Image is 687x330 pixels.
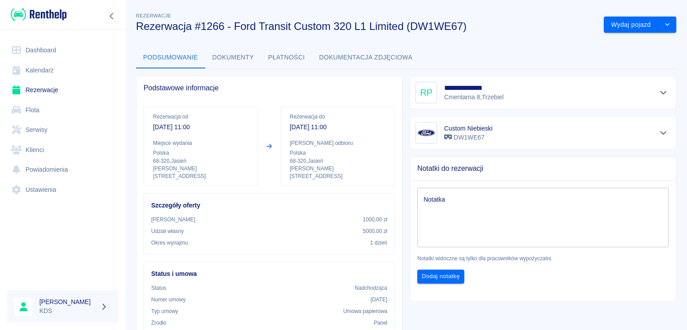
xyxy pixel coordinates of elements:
a: Ustawienia [7,180,119,200]
a: Powiadomienia [7,160,119,180]
p: KDS [39,306,97,316]
button: Dokumenty [205,47,261,68]
p: Rezerwacja do [290,113,386,121]
button: Wydaj pojazd [604,17,658,33]
p: [PERSON_NAME] odbioru [290,139,386,147]
p: Status [151,284,166,292]
p: [PERSON_NAME][STREET_ADDRESS] [153,165,249,180]
a: Dashboard [7,40,119,60]
button: Podsumowanie [136,47,205,68]
button: Zwiń nawigację [105,10,119,22]
span: Rezerwacje [136,13,171,18]
p: Cmentarna 8 , Trzebiel [444,93,505,102]
p: DW1WE67 [444,133,492,142]
h6: Custom Niebieski [444,124,492,133]
a: Serwisy [7,120,119,140]
h3: Rezerwacja #1266 - Ford Transit Custom 320 L1 Limited (DW1WE67) [136,20,597,33]
p: [PERSON_NAME] [151,216,195,224]
a: Renthelp logo [7,7,67,22]
p: Panel [374,319,388,327]
p: [DATE] 11:00 [290,123,386,132]
button: Pokaż szczegóły [656,127,671,139]
button: Płatności [261,47,312,68]
div: RP [416,82,437,103]
img: Renthelp logo [11,7,67,22]
p: Miejsce wydania [153,139,249,147]
p: 5000,00 zł [363,227,387,235]
button: drop-down [658,17,676,33]
p: Udział własny [151,227,184,235]
a: Flota [7,100,119,120]
p: [PERSON_NAME][STREET_ADDRESS] [290,165,386,180]
a: Rezerwacje [7,80,119,100]
p: Numer umowy [151,296,186,304]
p: [DATE] 11:00 [153,123,249,132]
p: Nadchodząca [355,284,387,292]
img: Image [417,124,435,142]
p: Notatki widoczne są tylko dla pracowników wypożyczalni. [417,254,669,262]
p: [DATE] [370,296,387,304]
p: Rezerwacja od [153,113,249,121]
button: Dokumentacja zdjęciowa [312,47,420,68]
p: 1000,00 zł [363,216,387,224]
button: Pokaż szczegóły [656,86,671,99]
a: Kalendarz [7,60,119,80]
p: 1 dzień [370,239,387,247]
p: Typ umowy [151,307,178,315]
h6: [PERSON_NAME] [39,297,97,306]
button: Dodaj notatkę [417,270,464,283]
p: Żrodło [151,319,166,327]
p: Okres wynajmu [151,239,188,247]
a: Klienci [7,140,119,160]
p: Umowa papierowa [343,307,387,315]
p: Polska [153,149,249,157]
h6: Szczegóły oferty [151,201,387,210]
p: 68-320 , Jasień [290,157,386,165]
span: Podstawowe informacje [144,84,395,93]
span: Notatki do rezerwacji [417,164,669,173]
p: 68-320 , Jasień [153,157,249,165]
p: Polska [290,149,386,157]
h6: Status i umowa [151,269,387,279]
